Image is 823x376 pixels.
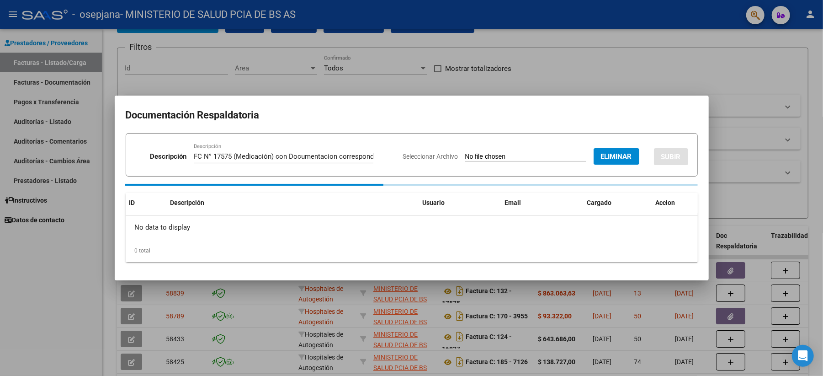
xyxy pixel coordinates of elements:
[403,153,458,160] span: Seleccionar Archivo
[505,199,521,206] span: Email
[601,152,632,161] span: Eliminar
[167,193,419,213] datatable-header-cell: Descripción
[126,239,698,262] div: 0 total
[584,193,652,213] datatable-header-cell: Cargado
[423,199,445,206] span: Usuario
[170,199,205,206] span: Descripción
[594,148,639,165] button: Eliminar
[150,151,186,162] p: Descripción
[501,193,584,213] datatable-header-cell: Email
[792,345,814,367] div: Open Intercom Messenger
[129,199,135,206] span: ID
[654,148,688,165] button: SUBIR
[419,193,501,213] datatable-header-cell: Usuario
[126,193,167,213] datatable-header-cell: ID
[652,193,698,213] datatable-header-cell: Accion
[656,199,675,206] span: Accion
[126,216,698,239] div: No data to display
[661,153,681,161] span: SUBIR
[126,107,698,124] h2: Documentación Respaldatoria
[587,199,612,206] span: Cargado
